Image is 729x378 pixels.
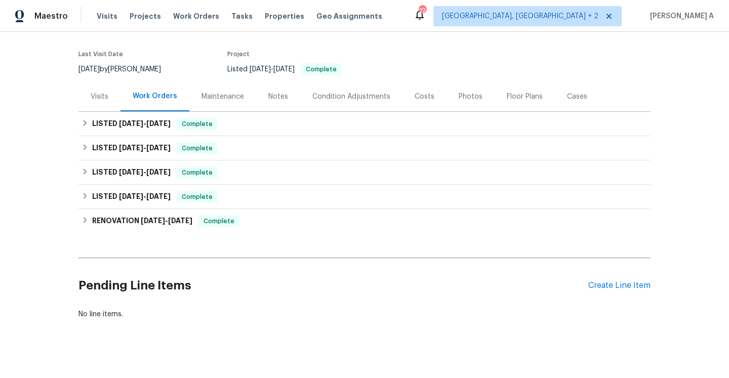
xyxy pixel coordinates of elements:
[507,92,543,102] div: Floor Plans
[250,66,295,73] span: -
[119,144,171,151] span: -
[92,142,171,154] h6: LISTED
[119,144,143,151] span: [DATE]
[227,51,250,57] span: Project
[91,92,108,102] div: Visits
[78,136,651,160] div: LISTED [DATE]-[DATE]Complete
[34,11,68,21] span: Maestro
[250,66,271,73] span: [DATE]
[119,193,171,200] span: -
[231,13,253,20] span: Tasks
[588,281,651,290] div: Create Line Item
[133,91,177,101] div: Work Orders
[119,193,143,200] span: [DATE]
[646,11,714,21] span: [PERSON_NAME] A
[78,309,651,319] div: No line items.
[141,217,165,224] span: [DATE]
[119,169,143,176] span: [DATE]
[146,144,171,151] span: [DATE]
[78,160,651,185] div: LISTED [DATE]-[DATE]Complete
[119,120,143,127] span: [DATE]
[92,118,171,130] h6: LISTED
[178,119,217,129] span: Complete
[119,169,171,176] span: -
[78,262,588,309] h2: Pending Line Items
[173,11,219,21] span: Work Orders
[459,92,482,102] div: Photos
[92,215,192,227] h6: RENOVATION
[442,11,598,21] span: [GEOGRAPHIC_DATA], [GEOGRAPHIC_DATA] + 2
[97,11,117,21] span: Visits
[178,192,217,202] span: Complete
[146,169,171,176] span: [DATE]
[92,191,171,203] h6: LISTED
[146,193,171,200] span: [DATE]
[227,66,342,73] span: Listed
[78,63,173,75] div: by [PERSON_NAME]
[273,66,295,73] span: [DATE]
[146,120,171,127] span: [DATE]
[78,209,651,233] div: RENOVATION [DATE]-[DATE]Complete
[78,66,100,73] span: [DATE]
[199,216,238,226] span: Complete
[178,143,217,153] span: Complete
[419,6,426,16] div: 77
[119,120,171,127] span: -
[567,92,587,102] div: Cases
[78,51,123,57] span: Last Visit Date
[302,66,341,72] span: Complete
[201,92,244,102] div: Maintenance
[178,167,217,178] span: Complete
[130,11,161,21] span: Projects
[141,217,192,224] span: -
[415,92,434,102] div: Costs
[92,166,171,179] h6: LISTED
[312,92,390,102] div: Condition Adjustments
[316,11,382,21] span: Geo Assignments
[265,11,304,21] span: Properties
[78,185,651,209] div: LISTED [DATE]-[DATE]Complete
[168,217,192,224] span: [DATE]
[268,92,288,102] div: Notes
[78,112,651,136] div: LISTED [DATE]-[DATE]Complete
